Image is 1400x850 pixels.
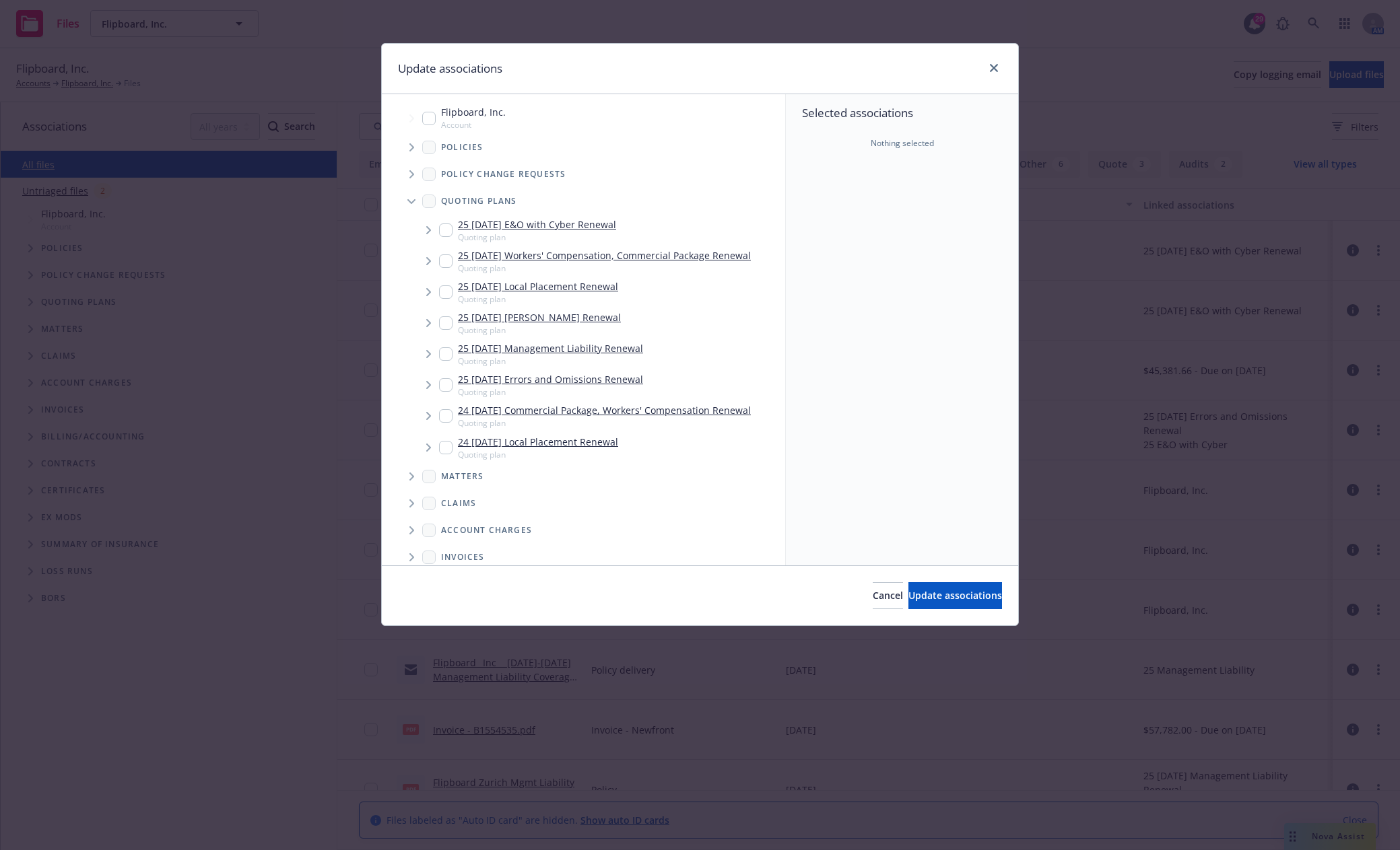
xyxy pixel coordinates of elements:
a: 24 [DATE] Commercial Package, Workers' Compensation Renewal [458,403,751,417]
a: 25 [DATE] Errors and Omissions Renewal [458,372,643,386]
a: 25 [DATE] Workers' Compensation, Commercial Package Renewal [458,248,751,262]
div: Tree Example [382,102,785,570]
span: Quoting plan [458,386,643,398]
span: Matters [441,472,484,481]
span: Quoting plan [458,293,618,305]
span: Quoting plan [458,232,616,243]
span: Account [441,119,506,131]
span: Nothing selected [871,137,934,149]
span: Quoting plan [458,355,643,367]
button: Update associations [908,582,1002,609]
span: Quoting plan [458,262,751,274]
span: Policy change requests [441,170,566,178]
h1: Update associations [398,60,502,77]
span: Update associations [908,589,1002,602]
span: Cancel [873,589,903,602]
span: Policies [441,143,484,151]
span: Invoices [441,553,485,561]
span: Quoting plan [458,324,621,336]
a: 25 [DATE] Management Liability Renewal [458,341,643,355]
span: Account charges [441,526,532,534]
span: Selected associations [802,105,1002,121]
span: Flipboard, Inc. [441,105,506,119]
button: Cancel [873,582,903,609]
a: 24 [DATE] Local Placement Renewal [458,435,618,449]
a: close [986,60,1002,76]
span: Quoting plan [458,417,751,429]
span: Quoting plan [458,449,618,460]
a: 25 [DATE] E&O with Cyber Renewal [458,217,616,232]
a: 25 [DATE] Local Placement Renewal [458,279,618,293]
a: 25 [DATE] [PERSON_NAME] Renewal [458,310,621,324]
span: Claims [441,499,476,507]
span: Quoting plans [441,197,517,205]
